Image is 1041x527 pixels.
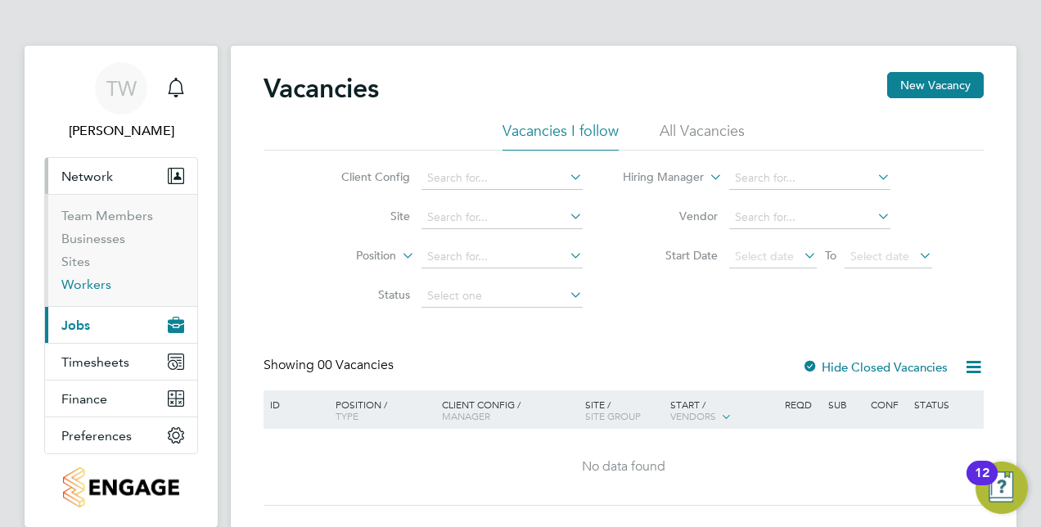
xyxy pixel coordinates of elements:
input: Search for... [729,206,890,229]
span: Jobs [61,318,90,333]
div: Showing [264,357,397,374]
label: Position [302,248,396,264]
label: Client Config [316,169,410,184]
div: Network [45,194,197,306]
div: 12 [975,473,989,494]
span: Type [336,409,358,422]
label: Site [316,209,410,223]
button: Jobs [45,307,197,343]
div: Client Config / [438,390,581,430]
h2: Vacancies [264,72,379,105]
span: Vendors [670,409,716,422]
div: Status [910,390,981,418]
div: Start / [666,390,781,431]
nav: Main navigation [25,46,218,527]
div: Site / [581,390,667,430]
li: Vacancies I follow [502,121,619,151]
span: Timesheets [61,354,129,370]
input: Search for... [421,167,583,190]
a: Businesses [61,231,125,246]
a: Team Members [61,208,153,223]
div: No data found [266,458,981,475]
div: Sub [824,390,867,418]
label: Hiring Manager [610,169,704,186]
span: Select date [850,249,909,263]
a: TW[PERSON_NAME] [44,62,198,141]
label: Start Date [624,248,718,263]
a: Sites [61,254,90,269]
div: Position / [323,390,438,430]
img: countryside-properties-logo-retina.png [63,467,178,507]
button: Network [45,158,197,194]
span: Select date [735,249,794,263]
div: Conf [867,390,909,418]
span: TW [106,78,137,99]
button: Finance [45,381,197,417]
button: Open Resource Center, 12 new notifications [976,462,1028,514]
a: Workers [61,277,111,292]
a: Go to home page [44,467,198,507]
span: Network [61,169,113,184]
input: Search for... [421,245,583,268]
span: Toni Wright [44,121,198,141]
input: Search for... [729,167,890,190]
li: All Vacancies [660,121,745,151]
button: Preferences [45,417,197,453]
label: Status [316,287,410,302]
span: Manager [442,409,490,422]
span: Finance [61,391,107,407]
button: Timesheets [45,344,197,380]
span: Site Group [585,409,641,422]
input: Select one [421,285,583,308]
input: Search for... [421,206,583,229]
label: Vendor [624,209,718,223]
button: New Vacancy [887,72,984,98]
span: 00 Vacancies [318,357,394,373]
div: ID [266,390,323,418]
label: Hide Closed Vacancies [802,359,948,375]
span: To [820,245,841,266]
span: Preferences [61,428,132,444]
div: Reqd [781,390,823,418]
